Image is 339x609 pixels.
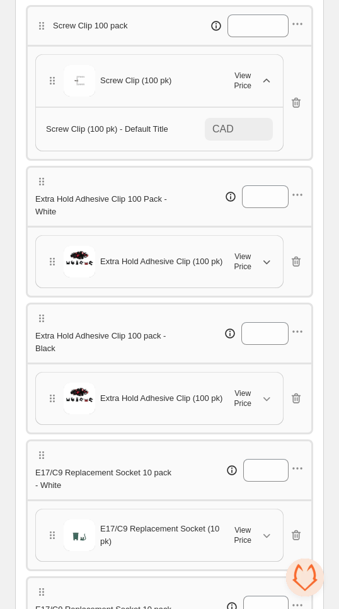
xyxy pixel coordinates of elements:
p: Extra Hold Adhesive Clip 100 Pack - White [35,193,171,218]
a: Open chat [286,559,324,596]
span: Screw Clip (100 pk) - Default Title [46,124,168,134]
img: Extra Hold Adhesive Clip (100 pk) [64,246,95,277]
p: E17/C9 Replacement Socket 10 pack - White [35,467,175,492]
span: Extra Hold Adhesive Clip (100 pk) [100,392,222,405]
p: Extra Hold Adhesive Clip 100 pack - Black [35,330,171,355]
span: E17/C9 Replacement Socket (10 pk) [100,523,225,548]
span: Screw Clip (100 pk) [100,74,171,87]
img: Screw Clip (100 pk) [64,65,95,96]
span: View Price [225,252,260,272]
span: View Price [225,388,260,409]
span: Extra Hold Adhesive Clip (100 pk) [100,255,222,268]
div: CAD [212,122,234,137]
span: View Price [225,71,260,91]
button: View Price [217,67,280,95]
img: E17/C9 Replacement Socket (10 pk) [64,519,95,551]
p: Screw Clip 100 pack [53,20,128,32]
span: View Price [225,525,260,545]
button: View Price [217,385,280,412]
button: View Price [217,248,280,275]
img: Extra Hold Adhesive Clip (100 pk) [64,383,95,414]
button: View Price [217,521,280,549]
